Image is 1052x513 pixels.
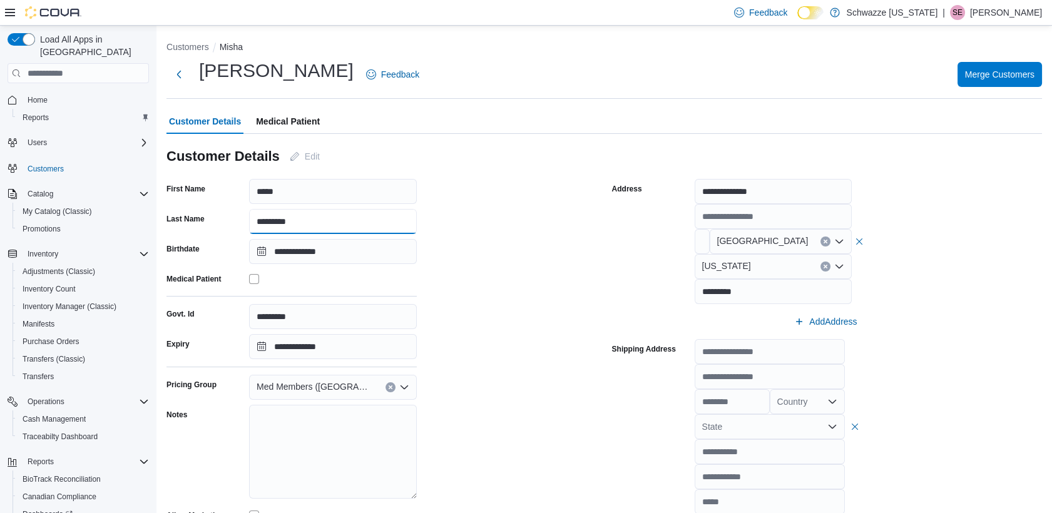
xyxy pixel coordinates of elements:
span: Operations [28,397,64,407]
span: Customers [23,160,149,176]
span: Inventory [23,246,149,262]
label: Last Name [166,214,205,224]
span: Merge Customers [965,68,1034,81]
p: [PERSON_NAME] [970,5,1042,20]
span: Purchase Orders [23,337,79,347]
a: Traceabilty Dashboard [18,429,103,444]
button: Customers [3,159,154,177]
span: Canadian Compliance [23,492,96,502]
span: [US_STATE] [702,258,751,273]
span: Inventory Count [23,284,76,294]
button: Misha [220,42,243,52]
button: Operations [3,393,154,410]
label: Notes [166,410,187,420]
a: Inventory Manager (Classic) [18,299,121,314]
button: Open list of options [399,382,409,392]
span: Inventory Manager (Classic) [18,299,149,314]
span: Users [28,138,47,148]
a: Promotions [18,221,66,236]
span: Manifests [18,317,149,332]
button: AddAddress [789,309,862,334]
button: BioTrack Reconciliation [13,470,154,488]
span: Reports [28,457,54,467]
button: Reports [3,453,154,470]
h1: [PERSON_NAME] [199,58,354,83]
button: Reports [23,454,59,469]
a: BioTrack Reconciliation [18,472,106,487]
span: Inventory Count [18,282,149,297]
div: Stacey Edwards [950,5,965,20]
span: Customer Details [169,109,241,134]
span: Transfers (Classic) [23,354,85,364]
span: Adjustments (Classic) [18,264,149,279]
span: My Catalog (Classic) [18,204,149,219]
span: Transfers [23,372,54,382]
button: Operations [23,394,69,409]
a: Adjustments (Classic) [18,264,100,279]
button: Customers [166,42,209,52]
button: Catalog [23,186,58,201]
button: Open list of options [834,262,844,272]
h3: Customer Details [166,149,280,164]
span: SE [952,5,963,20]
span: Medical Patient [256,109,320,134]
button: Merge Customers [958,62,1042,87]
button: Traceabilty Dashboard [13,428,154,445]
span: Traceabilty Dashboard [18,429,149,444]
label: First Name [166,184,205,194]
img: Cova [25,6,81,19]
button: Open list of options [834,236,844,246]
a: Inventory Count [18,282,81,297]
span: Reports [23,454,149,469]
span: Load All Apps in [GEOGRAPHIC_DATA] [35,33,149,58]
button: Reports [13,109,154,126]
a: My Catalog (Classic) [18,204,97,219]
span: Customers [28,164,64,174]
button: Clear input [820,236,830,246]
label: Shipping Address [612,344,676,354]
button: Clear input [820,262,830,272]
a: Reports [18,110,54,125]
button: Transfers [13,368,154,385]
span: Home [23,92,149,108]
input: Press the down key to open a popover containing a calendar. [249,334,417,359]
button: Purchase Orders [13,333,154,350]
label: Birthdate [166,244,200,254]
a: Purchase Orders [18,334,84,349]
span: Canadian Compliance [18,489,149,504]
button: Catalog [3,185,154,203]
label: Medical Patient [166,274,221,284]
span: Reports [23,113,49,123]
span: Purchase Orders [18,334,149,349]
button: Manifests [13,315,154,333]
a: Feedback [361,62,424,87]
span: Adjustments (Classic) [23,267,95,277]
button: Promotions [13,220,154,238]
a: Transfers (Classic) [18,352,90,367]
span: Promotions [23,224,61,234]
a: Home [23,93,53,108]
button: Home [3,91,154,109]
span: [GEOGRAPHIC_DATA] [717,233,809,248]
label: Address [612,184,642,194]
span: Feedback [749,6,787,19]
span: Med Members ([GEOGRAPHIC_DATA]) [257,379,373,394]
button: My Catalog (Classic) [13,203,154,220]
button: Canadian Compliance [13,488,154,505]
a: Cash Management [18,412,91,427]
span: Manifests [23,319,54,329]
button: Adjustments (Classic) [13,263,154,280]
span: Cash Management [23,414,86,424]
span: Traceabilty Dashboard [23,432,98,442]
a: Transfers [18,369,59,384]
label: Govt. Id [166,309,195,319]
button: Users [3,134,154,151]
button: Inventory Count [13,280,154,298]
span: Edit [305,150,320,163]
span: BioTrack Reconciliation [18,472,149,487]
p: Schwazze [US_STATE] [846,5,937,20]
span: Transfers (Classic) [18,352,149,367]
input: Press the down key to open a popover containing a calendar. [249,239,417,264]
span: Cash Management [18,412,149,427]
nav: An example of EuiBreadcrumbs [166,41,1042,56]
